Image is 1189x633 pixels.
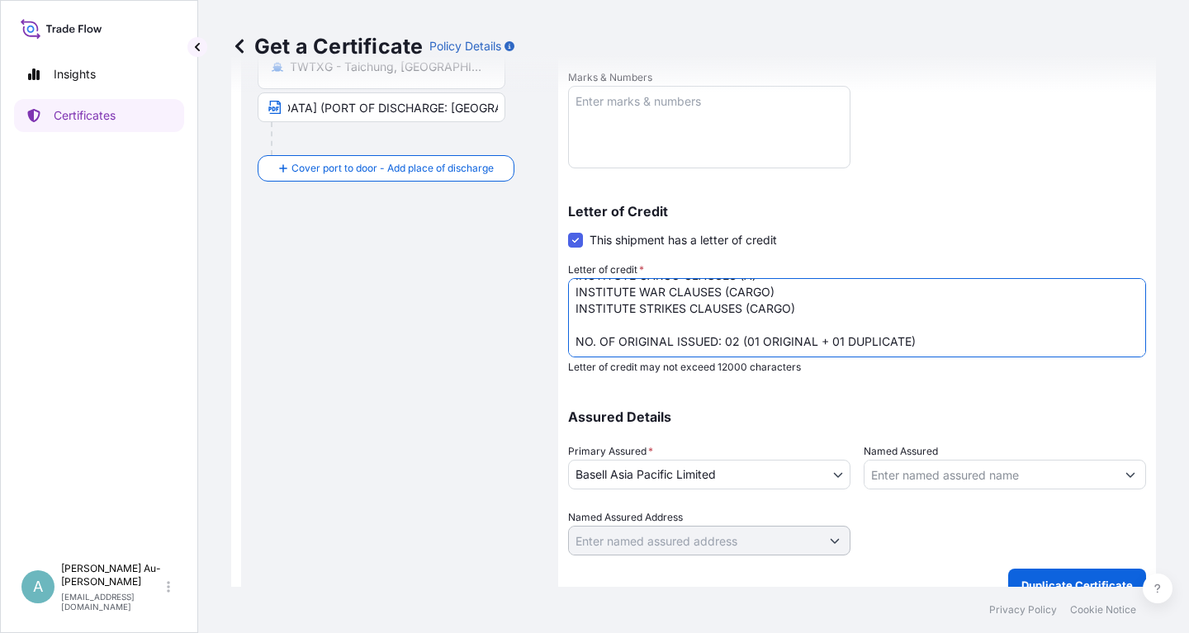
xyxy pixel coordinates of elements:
[1021,577,1133,593] p: Duplicate Certificate
[258,155,514,182] button: Cover port to door - Add place of discharge
[61,592,163,612] p: [EMAIL_ADDRESS][DOMAIN_NAME]
[33,579,43,595] span: A
[989,603,1057,616] a: Privacy Policy
[14,99,184,132] a: Certificates
[590,232,777,248] span: This shipment has a letter of credit
[1116,460,1145,489] button: Show suggestions
[568,278,1146,357] textarea: LC NO.: F5NC2/20351/4425 CLAIMS ARE PAYABLE IN [GEOGRAPHIC_DATA] IN THE SAME CURRENCY (USD) INCLU...
[568,361,1146,374] p: Letter of credit may not exceed 12000 characters
[54,66,96,83] p: Insights
[14,58,184,91] a: Insights
[568,509,683,526] label: Named Assured Address
[1008,569,1146,602] button: Duplicate Certificate
[864,443,938,460] label: Named Assured
[231,33,423,59] p: Get a Certificate
[54,107,116,124] p: Certificates
[568,443,653,460] span: Primary Assured
[568,460,850,489] button: Basell Asia Pacific Limited
[568,262,644,278] label: Letter of credit
[1070,603,1136,616] a: Cookie Notice
[865,460,1116,489] input: Assured Name
[258,92,505,122] input: Text to appear on certificate
[820,526,850,555] button: Show suggestions
[568,205,1146,218] p: Letter of Credit
[291,160,494,177] span: Cover port to door - Add place of discharge
[569,526,820,555] input: Named Assured Address
[576,466,716,483] span: Basell Asia Pacific Limited
[429,38,501,54] p: Policy Details
[61,562,163,588] p: [PERSON_NAME] Au-[PERSON_NAME]
[568,410,1146,423] p: Assured Details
